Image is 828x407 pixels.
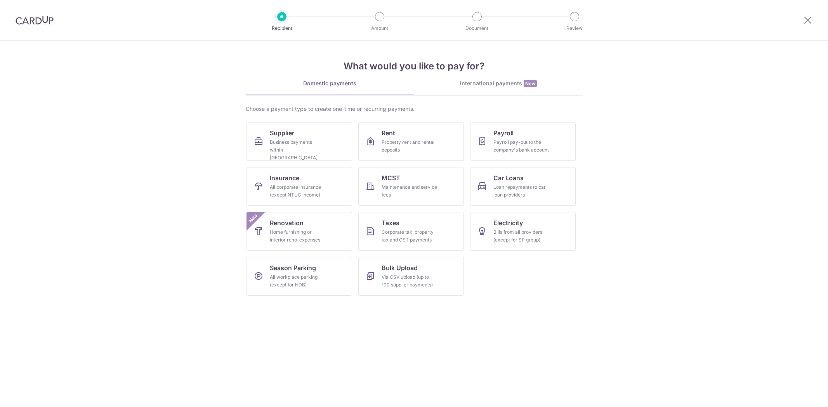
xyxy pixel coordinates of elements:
span: Car Loans [493,173,524,183]
div: Maintenance and service fees [382,183,437,199]
span: New [524,80,537,87]
p: Recipient [253,24,311,32]
div: Property rent and rental deposits [382,138,437,154]
a: TaxesCorporate tax, property tax and GST payments [358,212,464,251]
a: ElectricityBills from all providers (except for SP group) [470,212,576,251]
p: Document [448,24,506,32]
span: MCST [382,173,400,183]
a: InsuranceAll corporate insurance (except NTUC Income) [246,167,352,206]
div: Corporate tax, property tax and GST payments [382,228,437,244]
div: Via CSV upload (up to 100 supplier payments) [382,273,437,289]
div: All workplace parking (except for HDB) [270,273,326,289]
h4: What would you like to pay for? [246,59,583,73]
a: Car LoansLoan repayments to car loan providers [470,167,576,206]
div: Loan repayments to car loan providers [493,183,549,199]
a: RenovationHome furnishing or interior reno-expensesNew [246,212,352,251]
p: Amount [351,24,408,32]
span: New [246,212,259,225]
span: Electricity [493,218,523,228]
div: Business payments within [GEOGRAPHIC_DATA] [270,138,326,162]
span: Bulk Upload [382,263,418,272]
div: International payments [414,79,583,88]
div: Bills from all providers (except for SP group) [493,228,549,244]
a: RentProperty rent and rental deposits [358,122,464,161]
span: Season Parking [270,263,316,272]
div: All corporate insurance (except NTUC Income) [270,183,326,199]
div: Home furnishing or interior reno-expenses [270,228,326,244]
a: Bulk UploadVia CSV upload (up to 100 supplier payments) [358,257,464,296]
a: SupplierBusiness payments within [GEOGRAPHIC_DATA] [246,122,352,161]
p: Review [546,24,603,32]
span: Rent [382,128,395,138]
a: MCSTMaintenance and service fees [358,167,464,206]
img: CardUp [16,16,54,25]
div: Domestic payments [246,79,414,87]
a: Season ParkingAll workplace parking (except for HDB) [246,257,352,296]
div: Choose a payment type to create one-time or recurring payments. [246,105,583,113]
div: Payroll pay-out to the company's bank account [493,138,549,154]
span: Taxes [382,218,399,228]
span: Insurance [270,173,299,183]
span: Renovation [270,218,304,228]
a: PayrollPayroll pay-out to the company's bank account [470,122,576,161]
span: Supplier [270,128,294,138]
span: Payroll [493,128,514,138]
